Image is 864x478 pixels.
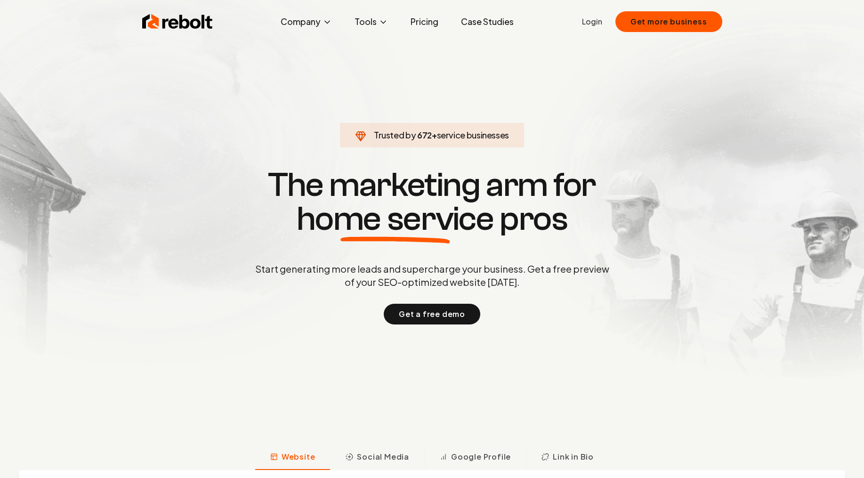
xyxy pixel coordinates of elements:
[553,451,594,462] span: Link in Bio
[384,304,480,324] button: Get a free demo
[424,446,526,470] button: Google Profile
[374,130,416,140] span: Trusted by
[253,262,611,289] p: Start generating more leads and supercharge your business. Get a free preview of your SEO-optimiz...
[297,202,494,236] span: home service
[255,446,331,470] button: Website
[330,446,424,470] button: Social Media
[357,451,409,462] span: Social Media
[417,129,432,142] span: 672
[403,12,446,31] a: Pricing
[582,16,602,27] a: Login
[615,11,722,32] button: Get more business
[437,130,509,140] span: service businesses
[273,12,339,31] button: Company
[526,446,609,470] button: Link in Bio
[206,168,658,236] h1: The marketing arm for pros
[347,12,396,31] button: Tools
[282,451,315,462] span: Website
[432,130,437,140] span: +
[453,12,521,31] a: Case Studies
[142,12,213,31] img: Rebolt Logo
[451,451,511,462] span: Google Profile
